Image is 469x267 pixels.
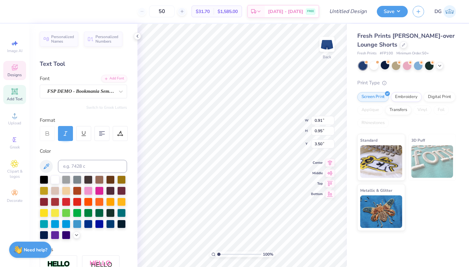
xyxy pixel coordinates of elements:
[360,195,402,228] img: Metallic & Glitter
[101,75,127,82] div: Add Font
[95,35,119,44] span: Personalized Numbers
[7,96,22,102] span: Add Text
[40,148,127,155] div: Color
[396,51,429,56] span: Minimum Order: 50 +
[377,6,408,17] button: Save
[360,137,377,144] span: Standard
[10,145,20,150] span: Greek
[58,160,127,173] input: e.g. 7428 c
[391,92,422,102] div: Embroidery
[380,51,393,56] span: # FP100
[40,75,50,82] label: Font
[360,187,392,194] span: Metallic & Glitter
[7,198,22,203] span: Decorate
[357,105,383,115] div: Applique
[86,105,127,110] button: Switch to Greek Letters
[311,171,323,176] span: Middle
[443,5,456,18] img: Desiree Genao
[263,251,273,257] span: 100 %
[51,35,74,44] span: Personalized Names
[196,8,210,15] span: $31.70
[40,117,128,124] div: Format
[424,92,455,102] div: Digital Print
[7,48,22,53] span: Image AI
[433,105,449,115] div: Foil
[411,145,453,178] img: 3D Puff
[385,105,411,115] div: Transfers
[411,137,425,144] span: 3D Puff
[323,54,331,60] div: Back
[311,181,323,186] span: Top
[413,105,432,115] div: Vinyl
[324,5,372,18] input: Untitled Design
[40,60,127,68] div: Text Tool
[434,5,456,18] a: DG
[311,161,323,165] span: Center
[307,9,314,14] span: FREE
[357,118,389,128] div: Rhinestones
[3,169,26,179] span: Clipart & logos
[434,8,442,15] span: DG
[360,145,402,178] img: Standard
[24,247,47,253] strong: Need help?
[357,51,377,56] span: Fresh Prints
[268,8,303,15] span: [DATE] - [DATE]
[357,79,456,87] div: Print Type
[218,8,238,15] span: $1,585.00
[357,92,389,102] div: Screen Print
[8,120,21,126] span: Upload
[311,192,323,196] span: Bottom
[40,246,127,253] div: Styles
[7,72,22,77] span: Designs
[320,38,334,51] img: Back
[357,32,455,49] span: Fresh Prints [PERSON_NAME]-over Lounge Shorts
[149,6,175,17] input: – –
